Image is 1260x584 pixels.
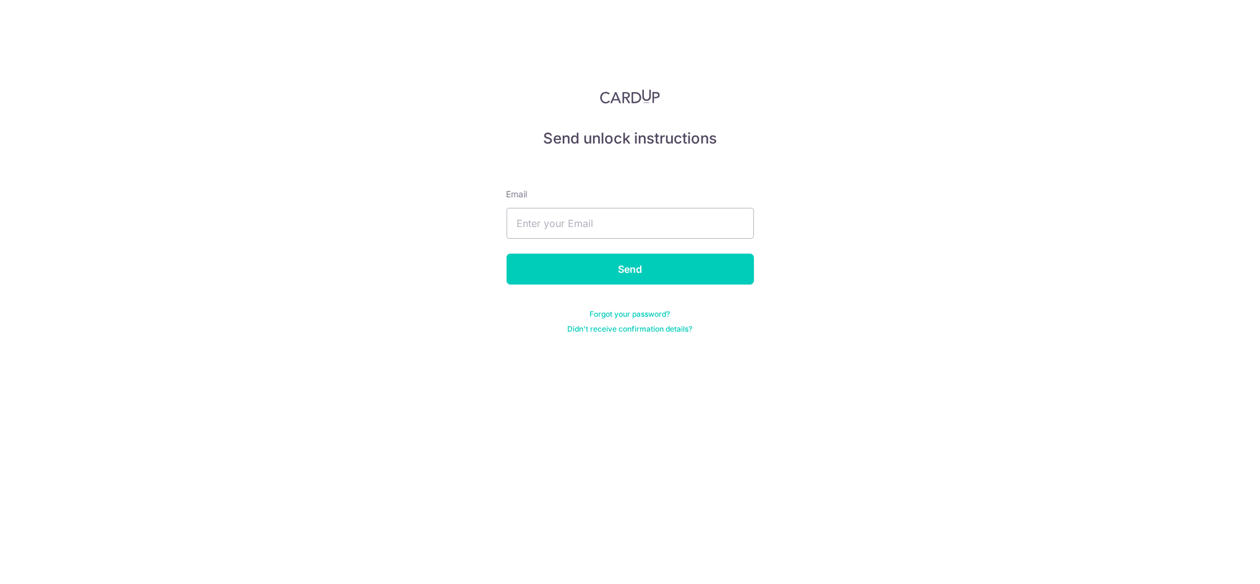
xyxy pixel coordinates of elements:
img: CardUp Logo [600,89,661,104]
h5: Send unlock instructions [507,129,754,148]
a: Didn't receive confirmation details? [568,324,693,334]
a: Forgot your password? [590,309,671,319]
input: Enter your Email [507,208,754,239]
span: translation missing: en.devise.label.Email [507,189,528,199]
input: Send [507,254,754,285]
